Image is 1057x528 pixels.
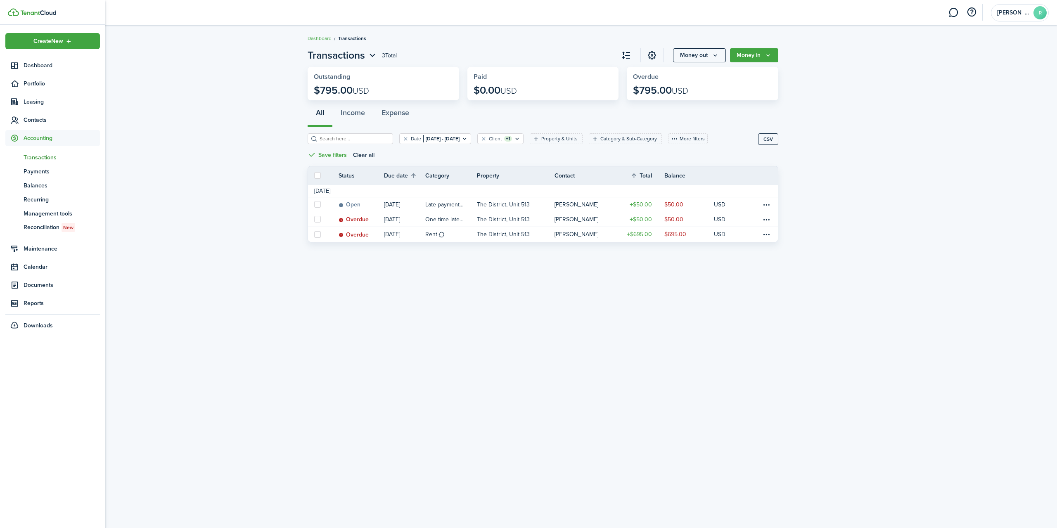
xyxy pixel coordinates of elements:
table-profile-info-text: [PERSON_NAME] [555,201,598,208]
filter-tag: Open filter [477,133,524,144]
filter-tag: Open filter [530,133,583,144]
span: Recurring [24,195,100,204]
button: Open menu [308,48,378,63]
span: New [63,224,73,231]
filter-tag: Open filter [589,133,662,144]
filter-tag-label: Category & Sub-Category [600,135,657,142]
a: USD [714,197,737,212]
button: Save filters [308,150,347,160]
table-info-title: Late payment fee [425,200,465,209]
a: $50.00 [664,212,714,227]
button: Open menu [730,48,778,62]
table-amount-title: $50.00 [630,200,652,209]
th: Sort [384,170,425,180]
span: Ronda [997,10,1030,16]
p: The District, Unit 513 [477,200,530,209]
accounting-header-page-nav: Transactions [308,48,378,63]
span: USD [500,85,517,97]
table-amount-description: $50.00 [664,215,683,224]
a: $695.00 [664,227,714,242]
a: Transactions [5,150,100,164]
a: $50.00 [664,197,714,212]
a: Overdue [339,212,384,227]
span: USD [672,85,688,97]
filter-tag-label: Date [411,135,421,142]
status: Overdue [339,232,369,238]
a: Dashboard [5,57,100,73]
span: Portfolio [24,79,100,88]
th: Property [477,171,555,180]
td: [DATE] [308,187,337,195]
avatar-text: R [1033,6,1047,19]
span: Dashboard [24,61,100,70]
a: $50.00 [615,212,664,227]
a: [PERSON_NAME] [555,197,615,212]
a: [PERSON_NAME] [555,227,615,242]
a: [PERSON_NAME] [555,212,615,227]
button: Open menu [673,48,726,62]
table-amount-description: $50.00 [664,200,683,209]
a: The District, Unit 513 [477,227,555,242]
a: [DATE] [384,227,425,242]
a: USD [714,227,737,242]
span: Payments [24,167,100,176]
a: The District, Unit 513 [477,197,555,212]
a: [DATE] [384,197,425,212]
button: Income [332,102,373,127]
table-amount-title: $695.00 [627,230,652,239]
p: [DATE] [384,230,400,239]
filter-tag-value: [DATE] - [DATE] [423,135,460,142]
a: Messaging [946,2,961,23]
table-info-title: Rent [425,230,437,239]
th: Sort [630,170,664,180]
input: Search here... [318,135,390,143]
a: Management tools [5,206,100,220]
a: Open [339,197,384,212]
p: USD [714,230,725,239]
p: $795.00 [314,85,369,96]
status: Open [339,201,360,208]
img: TenantCloud [20,10,56,15]
table-amount-title: $50.00 [630,215,652,224]
p: USD [714,200,725,209]
span: Contacts [24,116,100,124]
span: Balances [24,181,100,190]
p: The District, Unit 513 [477,215,530,224]
p: [DATE] [384,200,400,209]
p: [DATE] [384,215,400,224]
a: [DATE] [384,212,425,227]
p: USD [714,215,725,224]
table-info-title: One time late fee [425,215,465,224]
span: Transactions [308,48,365,63]
a: Dashboard [308,35,332,42]
button: Money in [730,48,778,62]
p: $795.00 [633,85,688,96]
button: Clear filter [402,135,409,142]
span: Management tools [24,209,100,218]
a: $695.00 [615,227,664,242]
img: TenantCloud [8,8,19,16]
table-profile-info-text: [PERSON_NAME] [555,231,598,238]
filter-tag: Open filter [399,133,471,144]
a: ReconciliationNew [5,220,100,234]
a: Payments [5,164,100,178]
span: Reconciliation [24,223,100,232]
p: $0.00 [474,85,517,96]
th: Contact [555,171,615,180]
p: The District, Unit 513 [477,230,530,239]
a: Reports [5,295,100,311]
filter-tag-label: Property & Units [541,135,578,142]
a: Overdue [339,227,384,242]
a: One time late fee [425,212,477,227]
a: The District, Unit 513 [477,212,555,227]
a: Rent [425,227,477,242]
span: USD [353,85,369,97]
header-page-total: 3 Total [382,51,397,60]
status: Overdue [339,216,369,223]
span: Calendar [24,263,100,271]
a: Late payment fee [425,197,477,212]
button: Clear all [353,150,374,160]
button: Clear filter [480,135,487,142]
widget-stats-title: Outstanding [314,73,453,81]
span: Transactions [24,153,100,162]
